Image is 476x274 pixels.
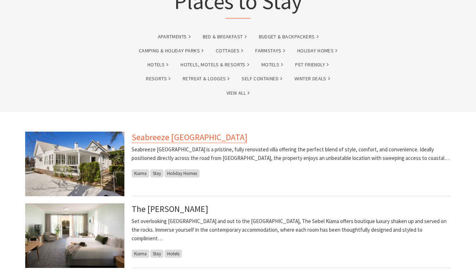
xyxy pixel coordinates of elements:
[25,203,124,268] img: Deluxe Balcony Room
[261,61,283,69] a: Motels
[132,169,149,178] span: Kiama
[132,132,247,143] a: Seabreeze [GEOGRAPHIC_DATA]
[226,89,250,97] a: View All
[132,217,451,243] p: Set overlooking [GEOGRAPHIC_DATA] and out to the [GEOGRAPHIC_DATA], The Sebel Kiama offers boutiq...
[132,145,451,162] p: Seabreeze [GEOGRAPHIC_DATA] is a pristine, fully renovated villa offering the perfect blend of st...
[147,61,168,69] a: Hotels
[294,75,330,83] a: Winter Deals
[139,47,203,55] a: Camping & Holiday Parks
[203,33,247,41] a: Bed & Breakfast
[165,169,200,178] span: Holiday Homes
[255,47,285,55] a: Farmstays
[158,33,191,41] a: Apartments
[259,33,319,41] a: Budget & backpackers
[216,47,243,55] a: Cottages
[132,203,208,214] a: The [PERSON_NAME]
[150,250,164,258] span: Stay
[295,61,329,69] a: Pet Friendly
[150,169,164,178] span: Stay
[180,61,249,69] a: Hotels, Motels & Resorts
[242,75,282,83] a: Self Contained
[146,75,170,83] a: Resorts
[297,47,337,55] a: Holiday Homes
[132,250,149,258] span: Kiama
[183,75,229,83] a: Retreat & Lodges
[165,250,182,258] span: Hotels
